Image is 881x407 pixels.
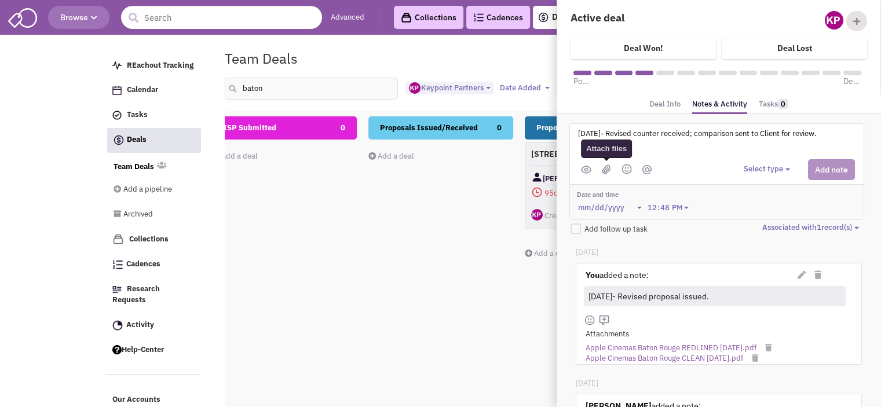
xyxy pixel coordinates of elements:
a: Archived [114,204,184,226]
span: Potential Sites [573,75,591,87]
i: Remove Attachment [752,354,758,362]
a: Team Deals [114,162,154,173]
span: 95 [544,188,554,198]
img: SmartAdmin [8,6,37,28]
img: public.png [581,166,591,174]
span: Deal Won [843,75,861,87]
span: Created [DATE] [544,211,596,221]
button: Browse [48,6,109,29]
span: Keypoint Partners [409,83,483,93]
img: icon-deals.svg [113,133,125,147]
a: Deals [538,10,573,24]
a: Apple Cinemas Baton Rouge REDLINED [DATE].pdf [586,343,756,354]
img: Calendar.png [112,86,122,95]
img: ny_GipEnDU-kinWYCc5EwQ.png [409,82,421,94]
img: (jpg,png,gif,doc,docx,xls,xlsx,pdf,txt) [602,164,611,174]
span: 0 [341,116,345,140]
a: Add a deal [525,248,571,258]
a: Calendar [107,79,200,101]
button: Keypoint Partners [405,82,494,95]
a: Cadences [107,254,200,276]
a: Collections [107,228,200,251]
span: Proposals Issued/Received [380,123,478,133]
h1: Team Deals [225,51,298,66]
div: [DATE]- Revised proposal issued. [586,288,841,305]
button: Date Added [496,82,553,94]
span: Date Added [499,83,540,93]
img: Activity.png [112,320,123,331]
h4: Active deal [571,11,711,24]
a: Add a deal [368,151,414,161]
button: Select type [744,164,794,175]
span: REachout Tracking [127,60,193,70]
button: States [555,82,591,94]
span: Activity [126,320,154,329]
span: Cadences [126,259,160,269]
img: Contact Image [531,171,543,183]
span: 1 [817,222,821,232]
a: Add a pipeline [114,179,184,201]
strong: You [586,270,599,280]
h4: [STREET_ADDRESS][US_STATE] [531,149,663,159]
i: Edit Note [798,271,806,279]
label: Date and time [577,190,694,200]
a: Tasks [107,104,200,126]
h4: Deal Won! [624,43,663,53]
div: Attach files [581,140,632,158]
a: Research Requests [107,278,200,311]
div: Add Collaborator [846,11,867,31]
span: [PERSON_NAME] [543,171,602,186]
label: added a note: [586,269,649,281]
img: icon-deals.svg [538,10,549,24]
a: Deal Info [649,96,681,113]
a: Notes & Activity [692,96,747,115]
a: Apple Cinemas Baton Rouge CLEAN [DATE].pdf [586,353,743,364]
img: mantion.png [642,165,652,174]
img: emoji.png [622,164,632,174]
a: REachout Tracking [107,55,200,77]
img: Research.png [112,286,122,293]
img: icon-tasks.png [112,111,122,120]
a: Tasks [759,96,788,113]
span: 0 [778,99,788,109]
span: Tasks [127,110,148,120]
span: ISP Submitted [224,123,276,133]
img: Cadences_logo.png [473,13,484,21]
img: face-smile.png [584,314,595,326]
span: Browse [60,12,97,23]
img: mdi_comment-add-outline.png [598,314,610,326]
a: Add a deal [212,151,258,161]
a: Help-Center [107,339,200,361]
img: icon-collection-lavender-black.svg [401,12,412,23]
label: Attachments [586,329,629,340]
span: Research Requests [112,284,160,305]
i: Delete Note [814,271,821,279]
h4: Deal Lost [777,43,812,53]
img: Cadences_logo.png [112,260,123,269]
input: Search deals [225,78,399,100]
a: Activity [107,314,200,336]
input: Search [121,6,322,29]
button: Associated with1record(s) [762,222,862,233]
a: Advanced [331,12,364,23]
a: Cadences [466,6,530,29]
a: Collections [394,6,463,29]
span: Calendar [127,85,158,95]
img: help.png [112,345,122,354]
span: Add follow up task [584,224,648,234]
img: icon-collection-lavender.png [112,233,124,245]
i: Remove Attachment [765,344,772,351]
img: icon-daysinstage-red.png [531,186,543,198]
span: Proposals In Negotiations [536,123,628,133]
span: Collections [129,234,169,244]
span: days in stage [531,186,663,200]
span: Our Accounts [112,395,160,405]
a: Deals [107,128,201,153]
img: ny_GipEnDU-kinWYCc5EwQ.png [825,11,843,30]
span: 0 [497,116,502,140]
p: [DATE] [576,247,861,258]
